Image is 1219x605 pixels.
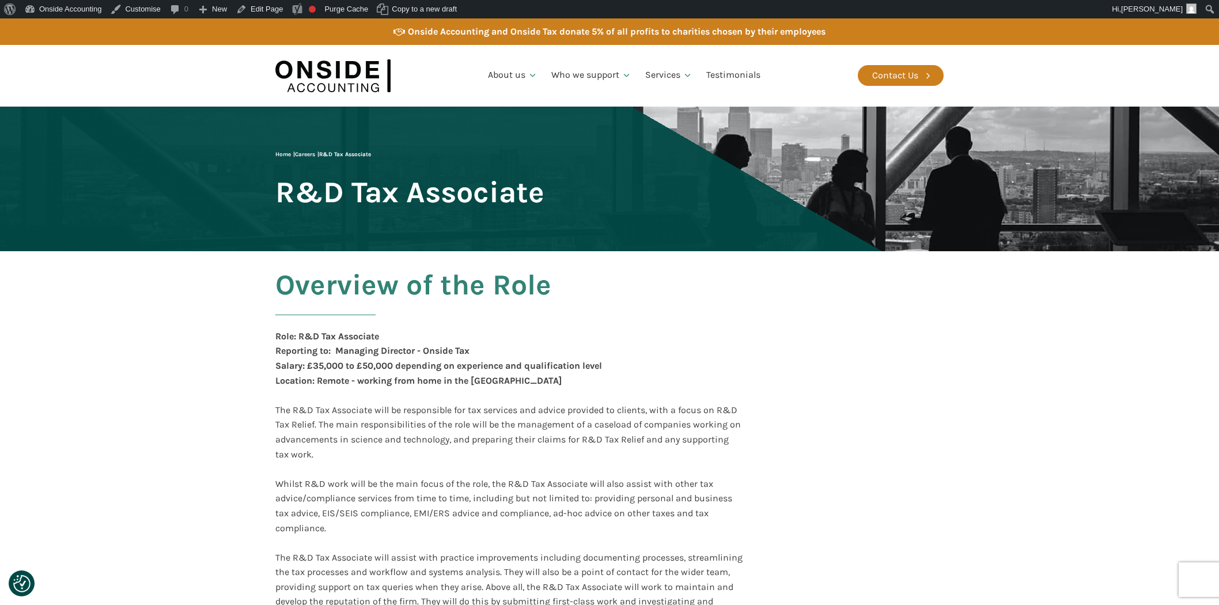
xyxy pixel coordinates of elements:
span: R&D Tax Associate [275,176,544,208]
div: Contact Us [872,68,918,83]
button: Consent Preferences [13,575,31,592]
img: Revisit consent button [13,575,31,592]
a: Services [638,56,699,95]
a: About us [481,56,544,95]
a: Testimonials [699,56,767,95]
span: [PERSON_NAME] [1121,5,1183,13]
div: Onside Accounting and Onside Tax donate 5% of all profits to charities chosen by their employees [408,24,826,39]
span: R&D Tax Associate [319,151,371,158]
a: Home [275,151,291,158]
div: Focus keyphrase not set [309,6,316,13]
div: Role: R&D Tax Associate Reporting to: Managing Director - Onside Tax Salary: £35,000 to £50,000 d... [275,329,602,403]
img: Onside Accounting [275,54,391,98]
span: | | [275,151,371,158]
a: Who we support [544,56,638,95]
a: Contact Us [858,65,944,86]
a: Careers [295,151,315,158]
h2: Overview of the Role [275,269,551,329]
